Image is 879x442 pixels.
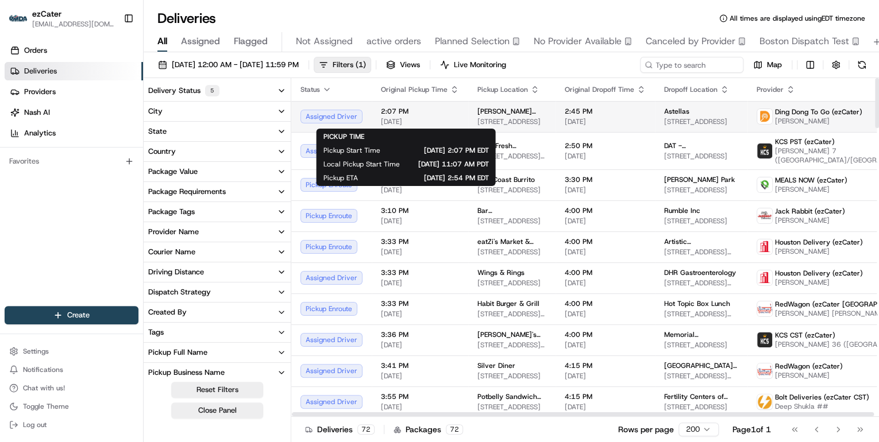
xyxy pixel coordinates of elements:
[24,66,57,76] span: Deliveries
[664,371,738,381] span: [STREET_ADDRESS][PERSON_NAME]
[757,177,772,192] img: melas_now_logo.png
[565,85,634,94] span: Original Dropoff Time
[400,60,420,70] span: Views
[81,194,139,203] a: Powered byPylon
[775,107,862,117] span: Ding Dong To Go (ezCater)
[775,238,863,247] span: Houston Delivery (ezCater)
[664,278,738,288] span: [STREET_ADDRESS][PERSON_NAME]
[477,392,546,401] span: Potbelly Sandwich Shop
[381,340,459,350] span: [DATE]
[664,361,738,370] span: [GEOGRAPHIC_DATA][US_STATE]
[477,117,546,126] span: [STREET_ADDRESS]
[67,310,90,320] span: Create
[477,107,546,116] span: [PERSON_NAME] Bakery
[664,299,730,308] span: Hot Topic Box Lunch
[664,309,738,319] span: [STREET_ADDRESS][PERSON_NAME]
[323,146,380,155] span: Pickup Start Time
[534,34,622,48] span: No Provider Available
[435,34,510,48] span: Planned Selection
[565,309,646,319] span: [DATE]
[454,60,506,70] span: Live Monitoring
[11,46,209,64] p: Welcome 👋
[7,162,92,183] a: 📗Knowledge Base
[565,330,646,339] span: 4:00 PM
[114,195,139,203] span: Pylon
[5,398,138,414] button: Toggle Theme
[381,392,459,401] span: 3:55 PM
[11,11,34,34] img: Nash
[357,424,375,435] div: 72
[664,107,689,116] span: Astellas
[23,420,47,429] span: Log out
[148,327,164,338] div: Tags
[144,182,291,201] button: Package Requirements
[148,85,219,96] div: Delivery Status
[305,424,375,435] div: Deliveries
[477,268,525,277] span: Wings & Rings
[205,85,219,96] div: 5
[148,207,195,217] div: Package Tags
[172,60,299,70] span: [DATE] 12:00 AM - [DATE] 11:59 PM
[23,383,65,393] span: Chat with us!
[5,5,119,32] button: ezCaterezCater[EMAIL_ADDRESS][DOMAIN_NAME]
[477,371,546,381] span: [STREET_ADDRESS]
[148,287,211,297] div: Dispatch Strategy
[32,8,61,20] span: ezCater
[171,382,263,398] button: Reset Filters
[11,168,21,177] div: 📗
[5,62,143,80] a: Deliveries
[144,102,291,121] button: City
[5,343,138,359] button: Settings
[775,216,845,225] span: [PERSON_NAME]
[356,60,366,70] span: ( 1 )
[144,343,291,362] button: Pickup Full Name
[333,60,366,70] span: Filters
[565,206,646,215] span: 4:00 PM
[367,34,421,48] span: active orders
[477,141,546,150] span: Gyro Fresh Mediterranean Grill
[477,402,546,412] span: [STREET_ADDRESS]
[640,57,743,73] input: Type to search
[381,107,459,116] span: 2:07 PM
[664,175,735,184] span: [PERSON_NAME] Park
[477,299,539,308] span: Habit Burger & Grill
[381,185,459,195] span: [DATE]
[565,152,646,161] span: [DATE]
[23,365,63,374] span: Notifications
[435,57,511,73] button: Live Monitoring
[381,361,459,370] span: 3:41 PM
[148,347,207,358] div: Pickup Full Name
[477,185,546,195] span: [STREET_ADDRESS]
[381,85,448,94] span: Original Pickup Time
[381,309,459,319] span: [DATE]
[381,268,459,277] span: 3:33 PM
[732,424,771,435] div: Page 1 of 1
[664,117,738,126] span: [STREET_ADDRESS]
[5,41,143,60] a: Orders
[757,208,772,223] img: jack_rabbit_logo.png
[5,103,143,122] a: Nash AI
[477,247,546,257] span: [STREET_ADDRESS]
[757,332,772,347] img: kcs-delivery.png
[767,60,782,70] span: Map
[477,278,546,288] span: [STREET_ADDRESS]
[565,278,646,288] span: [DATE]
[381,206,459,215] span: 3:10 PM
[144,122,291,141] button: State
[757,394,772,409] img: bolt_logo.png
[565,175,646,184] span: 3:30 PM
[757,239,772,254] img: houstondeliveryservices_logo.png
[5,362,138,378] button: Notifications
[565,107,646,116] span: 2:45 PM
[144,282,291,302] button: Dispatch Strategy
[664,141,738,150] span: DAT - [GEOGRAPHIC_DATA]
[477,206,546,215] span: Bar [GEOGRAPHIC_DATA]
[148,267,204,277] div: Driving Distance
[5,124,143,142] a: Analytics
[618,424,674,435] p: Rows per page
[381,57,425,73] button: Views
[477,175,535,184] span: Blue Coast Burrito
[664,402,738,412] span: [STREET_ADDRESS]
[664,268,736,277] span: DHR Gastroenterology
[477,309,546,319] span: [STREET_ADDRESS][PERSON_NAME]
